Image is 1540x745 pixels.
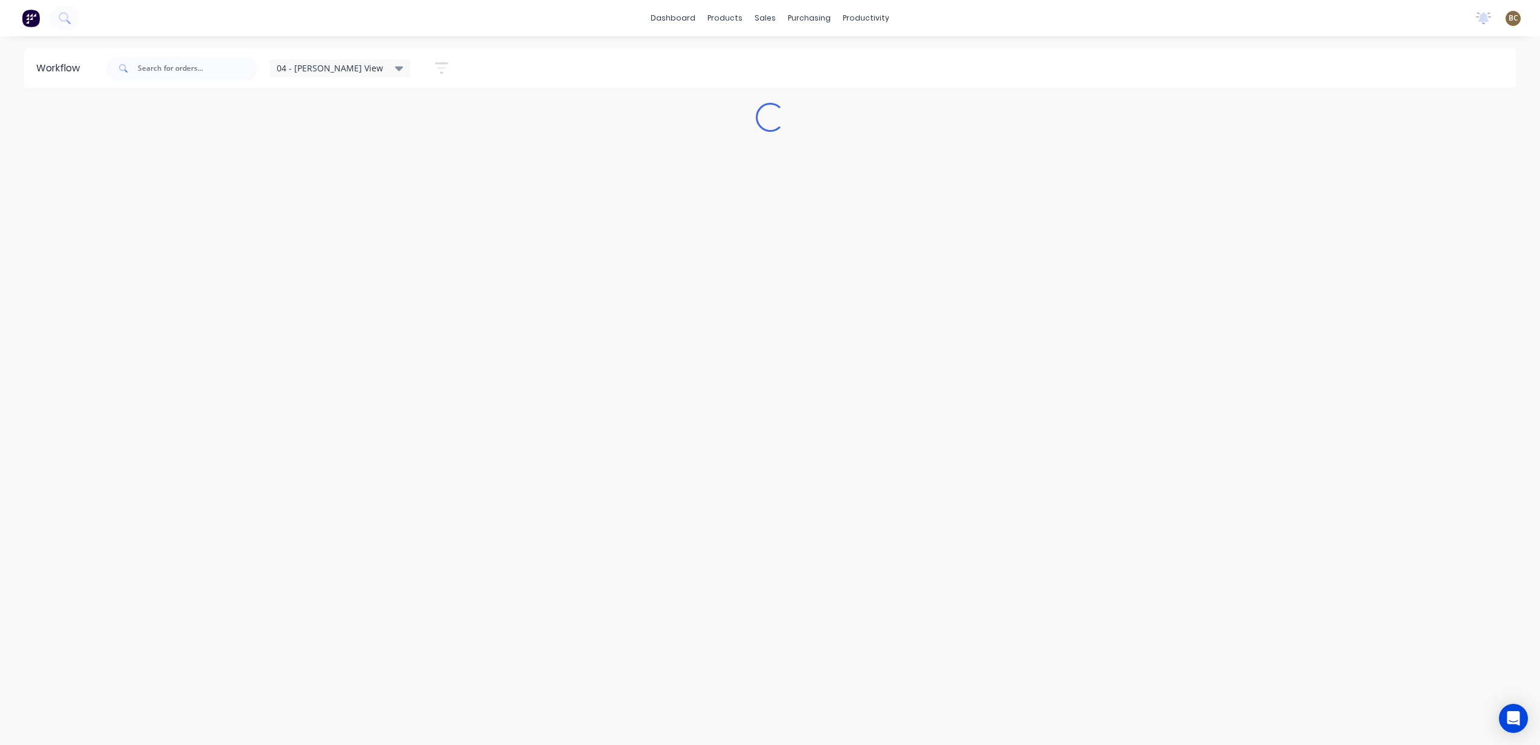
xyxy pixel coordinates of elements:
input: Search for orders... [138,56,257,80]
div: purchasing [782,9,837,27]
a: dashboard [645,9,701,27]
div: Workflow [36,61,86,76]
span: BC [1509,13,1518,24]
div: sales [749,9,782,27]
img: Factory [22,9,40,27]
div: Open Intercom Messenger [1499,704,1528,733]
div: productivity [837,9,895,27]
div: products [701,9,749,27]
span: 04 - [PERSON_NAME] View [277,62,383,74]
